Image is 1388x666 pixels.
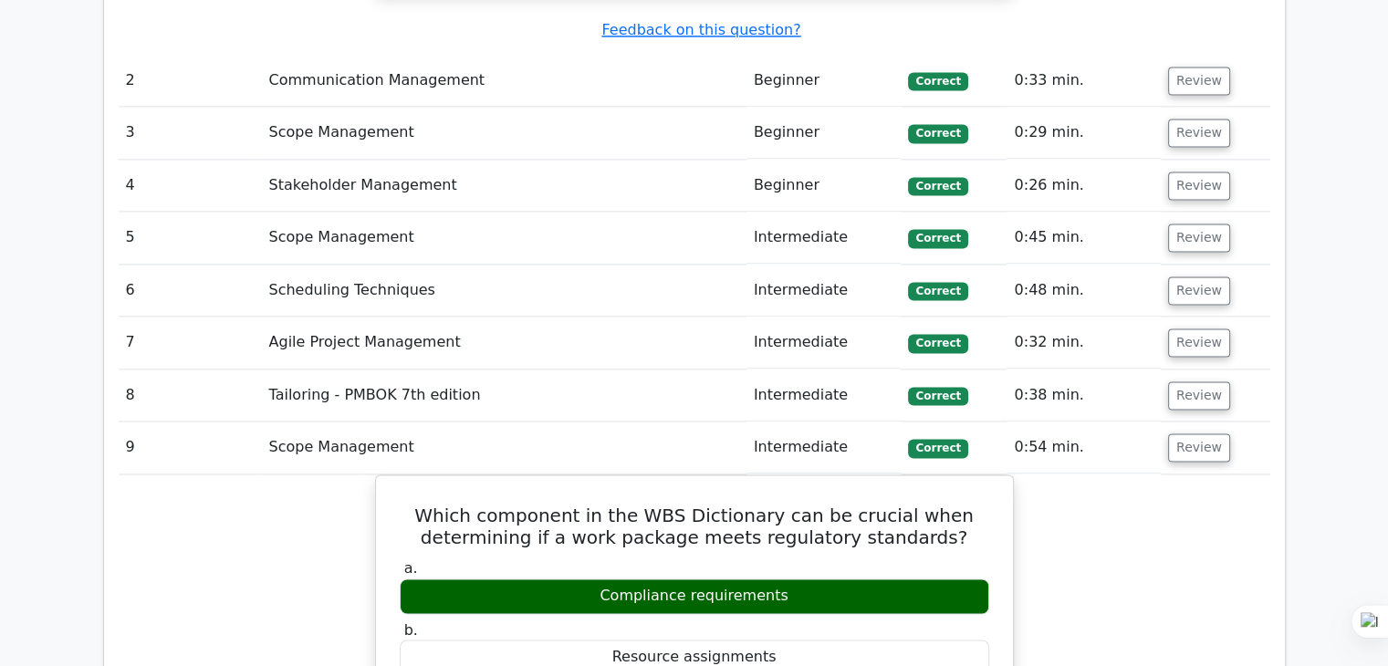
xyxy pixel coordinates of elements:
span: Correct [908,282,967,300]
td: Intermediate [746,265,902,317]
div: Compliance requirements [400,578,989,614]
span: Correct [908,72,967,90]
button: Review [1168,433,1230,462]
button: Review [1168,67,1230,95]
td: 0:26 min. [1007,160,1160,212]
button: Review [1168,381,1230,410]
td: 6 [119,265,262,317]
td: Scope Management [261,421,746,473]
td: Tailoring - PMBOK 7th edition [261,369,746,421]
td: Intermediate [746,317,902,369]
span: Correct [908,124,967,142]
td: Agile Project Management [261,317,746,369]
td: Beginner [746,55,902,107]
td: 2 [119,55,262,107]
span: Correct [908,177,967,195]
button: Review [1168,276,1230,305]
td: Stakeholder Management [261,160,746,212]
td: 4 [119,160,262,212]
button: Review [1168,224,1230,252]
span: Correct [908,439,967,457]
td: Intermediate [746,421,902,473]
span: Correct [908,229,967,247]
span: b. [404,621,418,639]
td: Scope Management [261,107,746,159]
td: 0:29 min. [1007,107,1160,159]
td: Beginner [746,160,902,212]
button: Review [1168,119,1230,147]
button: Review [1168,172,1230,200]
td: 0:33 min. [1007,55,1160,107]
td: Scheduling Techniques [261,265,746,317]
td: Communication Management [261,55,746,107]
td: Scope Management [261,212,746,264]
td: 3 [119,107,262,159]
span: a. [404,559,418,577]
h5: Which component in the WBS Dictionary can be crucial when determining if a work package meets reg... [398,505,991,548]
td: 5 [119,212,262,264]
span: Correct [908,387,967,405]
td: 9 [119,421,262,473]
td: 7 [119,317,262,369]
td: 0:54 min. [1007,421,1160,473]
td: 0:45 min. [1007,212,1160,264]
button: Review [1168,328,1230,357]
td: 0:38 min. [1007,369,1160,421]
td: Beginner [746,107,902,159]
td: Intermediate [746,212,902,264]
td: 8 [119,369,262,421]
td: 0:32 min. [1007,317,1160,369]
td: Intermediate [746,369,902,421]
a: Feedback on this question? [601,21,800,38]
span: Correct [908,334,967,352]
td: 0:48 min. [1007,265,1160,317]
